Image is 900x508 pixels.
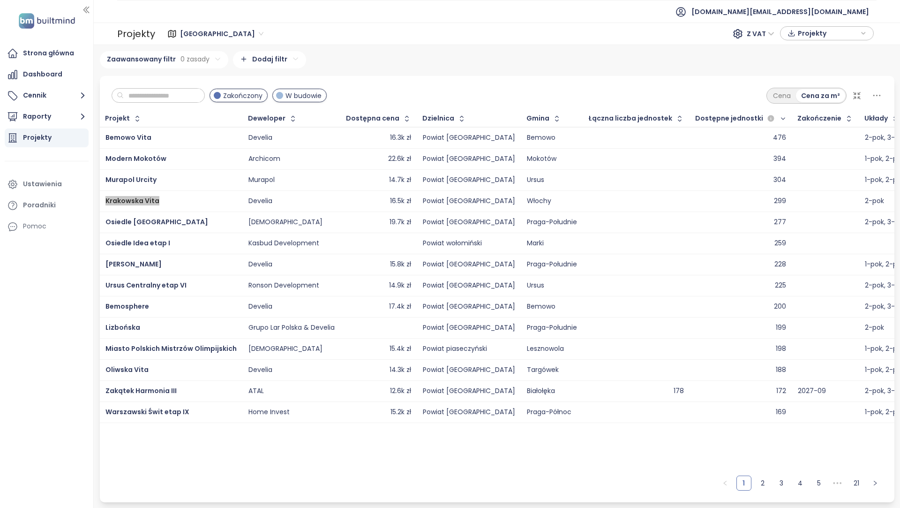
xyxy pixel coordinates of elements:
div: Praga-Południe [527,218,577,227]
div: Układy [864,115,888,121]
span: Zakończony [223,91,262,101]
a: 2 [756,476,770,490]
a: 5 [812,476,826,490]
div: 228 [774,260,786,269]
div: 299 [774,197,786,205]
div: 16.3k zł [390,134,411,142]
div: Projekt [105,115,130,121]
div: Gmina [526,115,549,121]
div: Dostępna cena [346,115,399,121]
button: left [718,476,733,491]
div: 2-pok [865,197,884,205]
span: [DOMAIN_NAME][EMAIL_ADDRESS][DOMAIN_NAME] [691,0,869,23]
div: 304 [773,176,786,184]
a: Modern Mokotów [105,154,166,163]
div: Powiat [GEOGRAPHIC_DATA] [423,387,515,395]
div: Dzielnica [422,115,454,121]
li: 5 [811,476,826,491]
a: Ursus Centralny etap VI [105,281,187,290]
div: Poradniki [23,199,56,211]
div: 259 [774,239,786,248]
span: Z VAT [747,27,774,41]
div: 198 [776,345,786,353]
div: 172 [776,387,786,395]
div: Targówek [527,366,559,374]
div: Powiat piaseczyński [423,345,487,353]
div: [DEMOGRAPHIC_DATA] [248,345,322,353]
div: 16.5k zł [390,197,411,205]
div: 169 [776,408,786,417]
div: Strona główna [23,47,74,59]
div: Zakończenie [797,115,841,121]
div: Pomoc [23,220,46,232]
div: Home Invest [248,408,290,417]
div: 14.7k zł [389,176,411,184]
a: Projekty [5,129,89,147]
a: 21 [849,476,863,490]
div: 200 [774,303,786,311]
a: Oliwska Vita [105,365,149,374]
button: right [868,476,883,491]
div: Łączna liczba jednostek [588,115,672,121]
div: 15.4k zł [390,345,411,353]
li: 21 [849,476,864,491]
li: 3 [774,476,789,491]
a: Osiedle Idea etap I [105,238,170,248]
span: Bemowo Vita [105,133,151,142]
div: 14.9k zł [389,281,411,290]
div: 2027-09 [798,387,826,395]
span: Osiedle [GEOGRAPHIC_DATA] [105,217,208,227]
li: 1 [736,476,751,491]
span: Warszawa [180,27,263,41]
span: Dostępne jednostki [695,115,763,121]
span: ••• [830,476,845,491]
span: Krakowska Vita [105,196,159,205]
div: Dashboard [23,68,62,80]
a: [PERSON_NAME] [105,259,162,269]
div: 2-pok [865,324,884,332]
div: 199 [776,324,786,332]
div: Powiat [GEOGRAPHIC_DATA] [423,260,515,269]
div: Develia [248,303,272,311]
div: Projekty [117,24,155,43]
a: Strona główna [5,44,89,63]
div: Bemowo [527,303,555,311]
div: Powiat [GEOGRAPHIC_DATA] [423,155,515,163]
div: 19.7k zł [390,218,411,227]
div: 12.6k zł [390,387,411,395]
div: Develia [248,366,272,374]
div: Powiat [GEOGRAPHIC_DATA] [423,408,515,417]
a: Miasto Polskich Mistrzów Olimpijskich [105,344,237,353]
div: Bemowo [527,134,555,142]
div: Ronson Development [248,281,319,290]
a: Poradniki [5,196,89,215]
div: Mokotów [527,155,556,163]
div: 476 [773,134,786,142]
div: Develia [248,197,272,205]
div: Ursus [527,281,544,290]
div: Murapol [248,176,275,184]
div: Deweloper [248,115,285,121]
span: 0 zasady [180,54,210,64]
button: Cennik [5,86,89,105]
div: Cena [768,89,796,102]
div: 394 [773,155,786,163]
div: Powiat [GEOGRAPHIC_DATA] [423,281,515,290]
a: Zakątek Harmonia III [105,386,177,395]
div: 277 [774,218,786,227]
a: Warszawski Świt etap IX [105,407,189,417]
div: Powiat [GEOGRAPHIC_DATA] [423,134,515,142]
div: 17.4k zł [389,303,411,311]
div: Develia [248,134,272,142]
div: [DEMOGRAPHIC_DATA] [248,218,322,227]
